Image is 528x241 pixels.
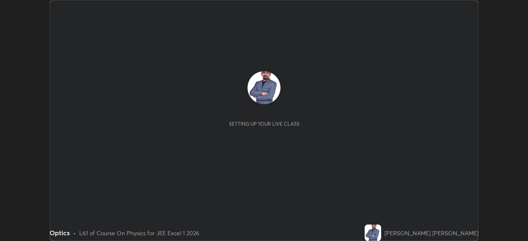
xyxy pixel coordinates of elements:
[384,229,478,237] div: [PERSON_NAME] [PERSON_NAME]
[229,121,299,127] div: Setting up your live class
[73,229,76,237] div: •
[79,229,199,237] div: L61 of Course On Physics for JEE Excel 1 2026
[365,225,381,241] img: eb3a979bad86496f9925e30dd98b2782.jpg
[247,71,280,104] img: eb3a979bad86496f9925e30dd98b2782.jpg
[49,228,70,238] div: Optics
